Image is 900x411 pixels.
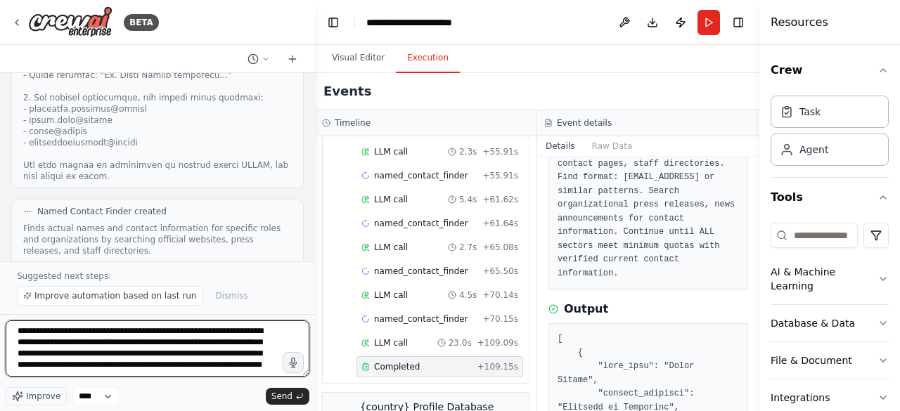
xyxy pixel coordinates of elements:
span: named_contact_finder [374,266,468,277]
div: Agent [799,143,828,157]
button: Switch to previous chat [242,51,276,67]
span: named_contact_finder [374,218,468,229]
button: Crew [771,51,889,90]
span: Send [271,391,292,402]
button: Send [266,388,309,405]
span: Improve automation based on last run [34,290,196,301]
span: LLM call [374,194,408,205]
span: LLM call [374,337,408,348]
button: Details [537,136,584,156]
div: Task [799,105,821,119]
span: Completed [374,361,420,372]
span: + 109.15s [477,361,518,372]
button: Click to speak your automation idea [283,352,304,373]
span: 2.7s [459,242,477,253]
span: + 61.62s [482,194,518,205]
button: Database & Data [771,305,889,341]
button: Dismiss [208,286,255,306]
button: Improve [6,387,67,405]
span: 2.3s [459,146,477,157]
div: Crew [771,90,889,177]
button: Raw Data [584,136,641,156]
span: Improve [26,391,60,402]
span: + 70.14s [482,289,518,301]
span: named_contact_finder [374,313,468,325]
span: + 65.50s [482,266,518,277]
button: Tools [771,178,889,217]
span: Named Contact Finder created [37,206,167,217]
span: + 109.09s [477,337,518,348]
span: + 55.91s [482,146,518,157]
span: LLM call [374,289,408,301]
span: Dismiss [215,290,247,301]
h3: Timeline [335,117,371,129]
button: Hide left sidebar [323,13,343,32]
div: Finds actual names and contact information for specific roles and organizations by searching offi... [23,223,292,256]
span: 4.5s [459,289,477,301]
span: LLM call [374,146,408,157]
span: + 55.91s [482,170,518,181]
button: Visual Editor [321,44,396,73]
button: Hide right sidebar [728,13,748,32]
h3: Output [564,301,608,318]
span: 23.0s [449,337,472,348]
button: AI & Machine Learning [771,254,889,304]
span: LLM call [374,242,408,253]
span: 5.4s [459,194,477,205]
button: File & Document [771,342,889,379]
h2: Events [323,81,371,101]
h4: Resources [771,14,828,31]
span: + 70.15s [482,313,518,325]
p: Suggested next steps: [17,270,298,282]
button: Improve automation based on last run [17,286,202,306]
img: Logo [28,6,112,38]
div: BETA [124,14,159,31]
button: Execution [396,44,460,73]
button: Start a new chat [281,51,304,67]
span: + 61.64s [482,218,518,229]
nav: breadcrumb [366,15,475,30]
span: + 65.08s [482,242,518,253]
h3: Event details [557,117,612,129]
span: named_contact_finder [374,170,468,181]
